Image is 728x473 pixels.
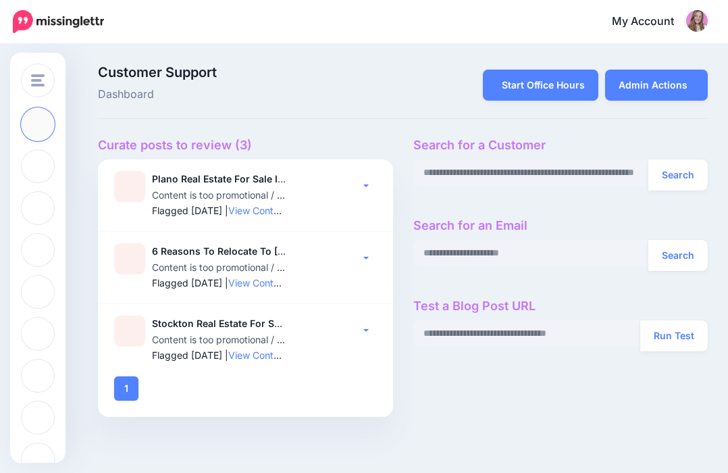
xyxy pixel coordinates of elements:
b: Plano Real Estate For Sale In [GEOGRAPHIC_DATA] [152,173,383,184]
img: Missinglettr [13,10,104,33]
span: Content is too promotional / sales focused [152,189,338,201]
strong: 1 [124,384,128,393]
a: Admin Actions [605,70,708,101]
button: Search [648,240,708,271]
a: My Account [598,5,708,39]
a: View Content [228,349,288,361]
span: Dashboard [98,86,498,103]
a: View Content [228,277,288,289]
h4: Search for an Email [413,218,708,233]
span: Customer Support [98,66,498,79]
b: Stockton Real Estate For Sale In [GEOGRAPHIC_DATA] [152,318,398,329]
button: Run Test [640,320,708,351]
span: Flagged [DATE] | | [152,205,335,216]
span: Flagged [DATE] | | [152,277,335,289]
h4: Curate posts to review (3) [98,138,393,153]
span: Flagged [DATE] | | [152,349,335,361]
h4: Search for a Customer [413,138,708,153]
button: Search [648,159,708,191]
a: Start Office Hours [483,70,598,101]
span: Content is too promotional / sales focused [152,262,338,273]
span: Content is too promotional / sales focused [152,334,338,345]
a: View Content [228,205,288,216]
h4: Test a Blog Post URL [413,299,708,314]
b: 6 Reasons To Relocate To [GEOGRAPHIC_DATA], [GEOGRAPHIC_DATA] [152,245,473,257]
img: menu.png [31,74,45,86]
